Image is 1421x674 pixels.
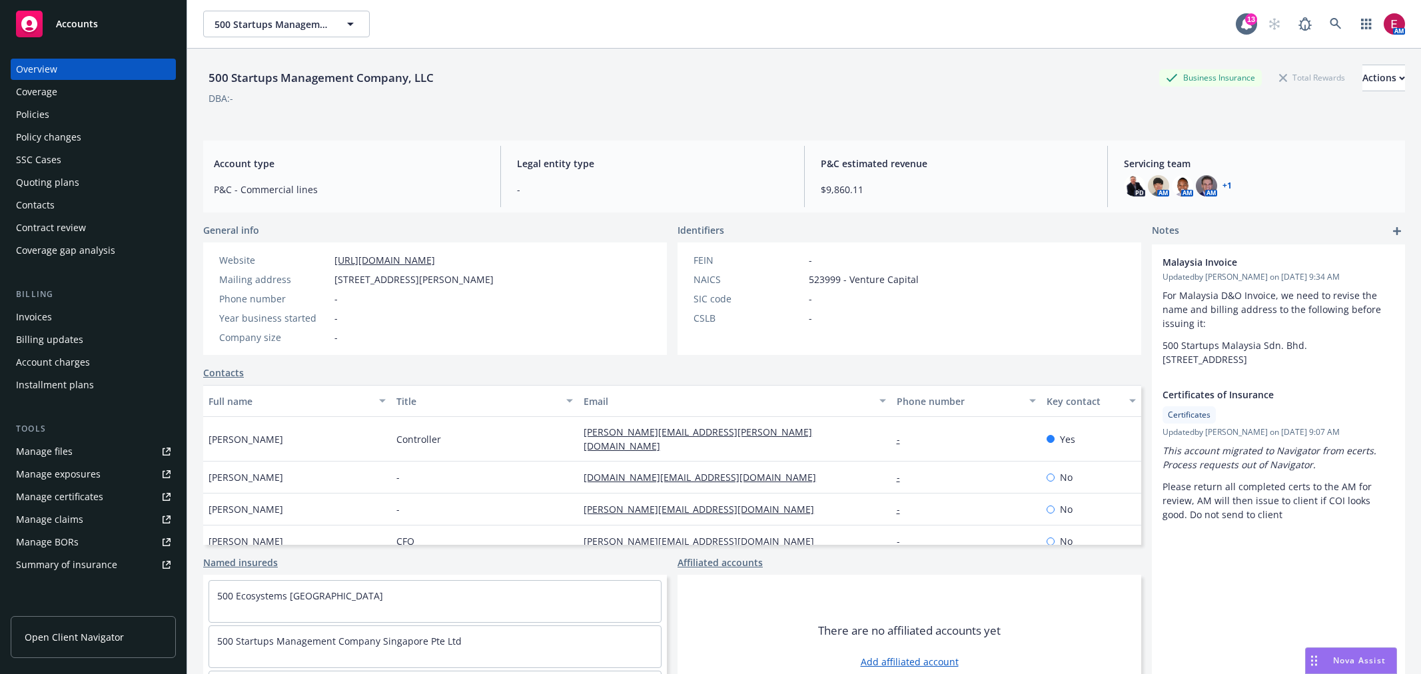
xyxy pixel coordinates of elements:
a: [PERSON_NAME][EMAIL_ADDRESS][PERSON_NAME][DOMAIN_NAME] [584,426,812,452]
a: Coverage gap analysis [11,240,176,261]
div: Key contact [1047,394,1121,408]
div: Analytics hub [11,602,176,615]
a: Accounts [11,5,176,43]
img: photo [1172,175,1193,196]
div: Phone number [897,394,1021,408]
a: Policies [11,104,176,125]
p: 500 Startups Malaysia Sdn. Bhd. [STREET_ADDRESS] [1163,338,1394,366]
a: Contacts [203,366,244,380]
div: Quoting plans [16,172,79,193]
span: - [809,292,812,306]
a: - [897,535,911,547]
span: 500 Startups Management Company, LLC [215,17,330,31]
div: Website [219,253,329,267]
div: Tools [11,422,176,436]
div: Manage BORs [16,531,79,553]
a: Invoices [11,306,176,328]
div: Year business started [219,311,329,325]
a: - [897,433,911,446]
a: +1 [1222,182,1232,190]
span: [PERSON_NAME] [209,534,283,548]
div: Manage exposures [16,464,101,485]
div: DBA: - [209,91,233,105]
span: Accounts [56,19,98,29]
a: Affiliated accounts [678,555,763,569]
span: Updated by [PERSON_NAME] on [DATE] 9:34 AM [1163,271,1394,283]
button: Phone number [891,385,1041,417]
span: P&C - Commercial lines [214,182,484,196]
div: Phone number [219,292,329,306]
a: Billing updates [11,329,176,350]
span: - [334,330,338,344]
span: $9,860.11 [821,182,1091,196]
div: Drag to move [1306,648,1322,673]
button: 500 Startups Management Company, LLC [203,11,370,37]
div: Invoices [16,306,52,328]
a: [PERSON_NAME][EMAIL_ADDRESS][DOMAIN_NAME] [584,503,825,515]
div: 500 Startups Management Company, LLC [203,69,439,87]
span: Servicing team [1124,157,1394,170]
button: Email [578,385,891,417]
a: Report a Bug [1292,11,1318,37]
div: Title [396,394,559,408]
span: - [334,292,338,306]
a: Add affiliated account [861,655,959,669]
span: Nova Assist [1333,655,1386,666]
p: Please return all completed certs to the AM for review, AM will then issue to client if COI looks... [1163,480,1394,521]
span: - [809,311,812,325]
span: General info [203,223,259,237]
button: Nova Assist [1305,647,1397,674]
div: CSLB [694,311,803,325]
span: CFO [396,534,414,548]
a: Contacts [11,194,176,216]
span: No [1060,534,1073,548]
a: Policy changes [11,127,176,148]
span: 523999 - Venture Capital [809,272,919,286]
span: Legal entity type [517,157,787,170]
button: Full name [203,385,391,417]
a: [URL][DOMAIN_NAME] [334,254,435,266]
a: Summary of insurance [11,554,176,575]
span: Certificates [1168,409,1210,421]
a: 500 Ecosystems [GEOGRAPHIC_DATA] [217,589,383,602]
button: Actions [1362,65,1405,91]
a: Named insureds [203,555,278,569]
a: Manage files [11,441,176,462]
div: Manage certificates [16,486,103,507]
div: Policy changes [16,127,81,148]
span: [PERSON_NAME] [209,502,283,516]
img: photo [1384,13,1405,35]
a: Manage BORs [11,531,176,553]
span: Notes [1152,223,1179,239]
div: Malaysia InvoiceUpdatedby [PERSON_NAME] on [DATE] 9:34 AMFor Malaysia D&O Invoice, we need to rev... [1152,244,1405,377]
a: Quoting plans [11,172,176,193]
div: Total Rewards [1272,69,1352,86]
button: Title [391,385,579,417]
div: Contacts [16,194,55,216]
a: Installment plans [11,374,176,396]
div: Company size [219,330,329,344]
div: Business Insurance [1159,69,1262,86]
div: Summary of insurance [16,554,117,575]
div: Billing [11,288,176,301]
span: - [334,311,338,325]
a: Account charges [11,352,176,373]
a: Search [1322,11,1349,37]
div: Certificates of InsuranceCertificatesUpdatedby [PERSON_NAME] on [DATE] 9:07 AMThis account migrat... [1152,377,1405,532]
a: Manage exposures [11,464,176,485]
a: Manage certificates [11,486,176,507]
span: - [396,470,400,484]
div: NAICS [694,272,803,286]
div: 13 [1245,13,1257,25]
div: Coverage [16,81,57,103]
div: Email [584,394,871,408]
button: Key contact [1041,385,1141,417]
span: No [1060,502,1073,516]
span: - [809,253,812,267]
span: Account type [214,157,484,170]
img: photo [1196,175,1217,196]
div: FEIN [694,253,803,267]
a: - [897,471,911,484]
a: Start snowing [1261,11,1288,37]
